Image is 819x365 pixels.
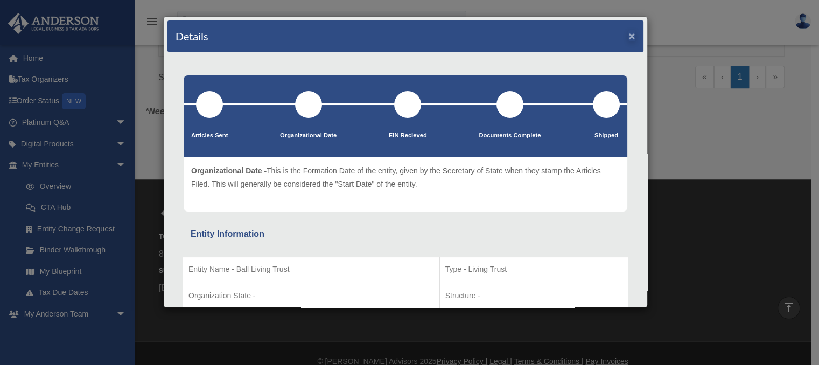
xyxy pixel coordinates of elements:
[445,263,622,276] p: Type - Living Trust
[191,164,620,191] p: This is the Formation Date of the entity, given by the Secretary of State when they stamp the Art...
[628,30,635,41] button: ×
[445,289,622,303] p: Structure -
[191,227,620,242] div: Entity Information
[479,130,541,141] p: Documents Complete
[191,130,228,141] p: Articles Sent
[191,166,267,175] span: Organizational Date -
[389,130,427,141] p: EIN Recieved
[188,289,434,303] p: Organization State -
[176,29,208,44] h4: Details
[188,263,434,276] p: Entity Name - Ball Living Trust
[280,130,337,141] p: Organizational Date
[593,130,620,141] p: Shipped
